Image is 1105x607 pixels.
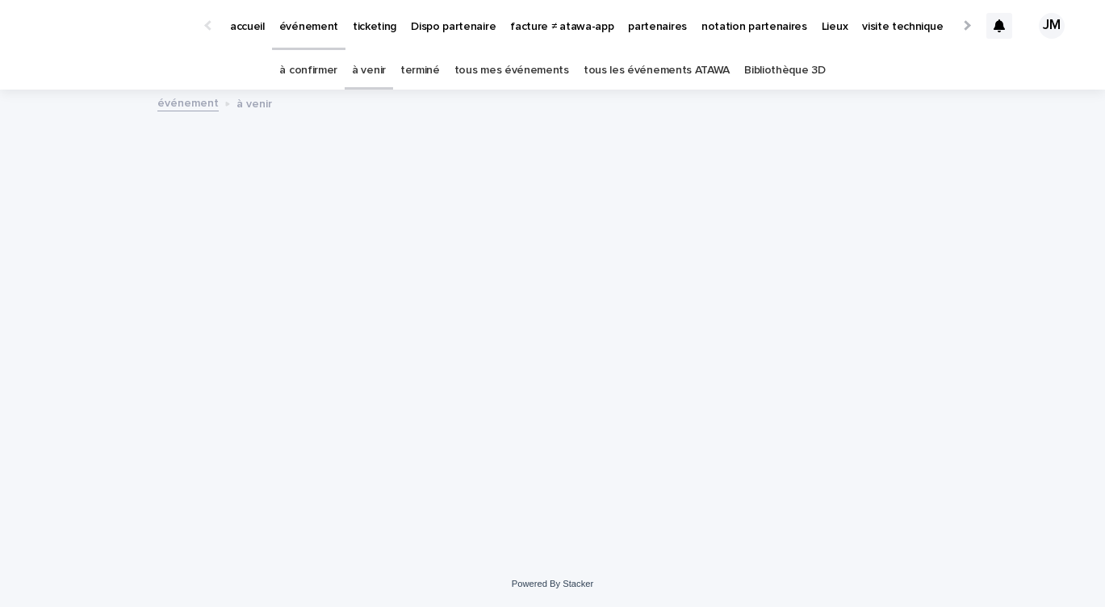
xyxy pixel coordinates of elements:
[1039,13,1065,39] div: JM
[512,579,593,588] a: Powered By Stacker
[744,52,825,90] a: Bibliothèque 3D
[279,52,337,90] a: à confirmer
[454,52,569,90] a: tous mes événements
[236,94,272,111] p: à venir
[400,52,440,90] a: terminé
[584,52,730,90] a: tous les événements ATAWA
[157,93,219,111] a: événement
[32,10,189,42] img: Ls34BcGeRexTGTNfXpUC
[352,52,386,90] a: à venir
